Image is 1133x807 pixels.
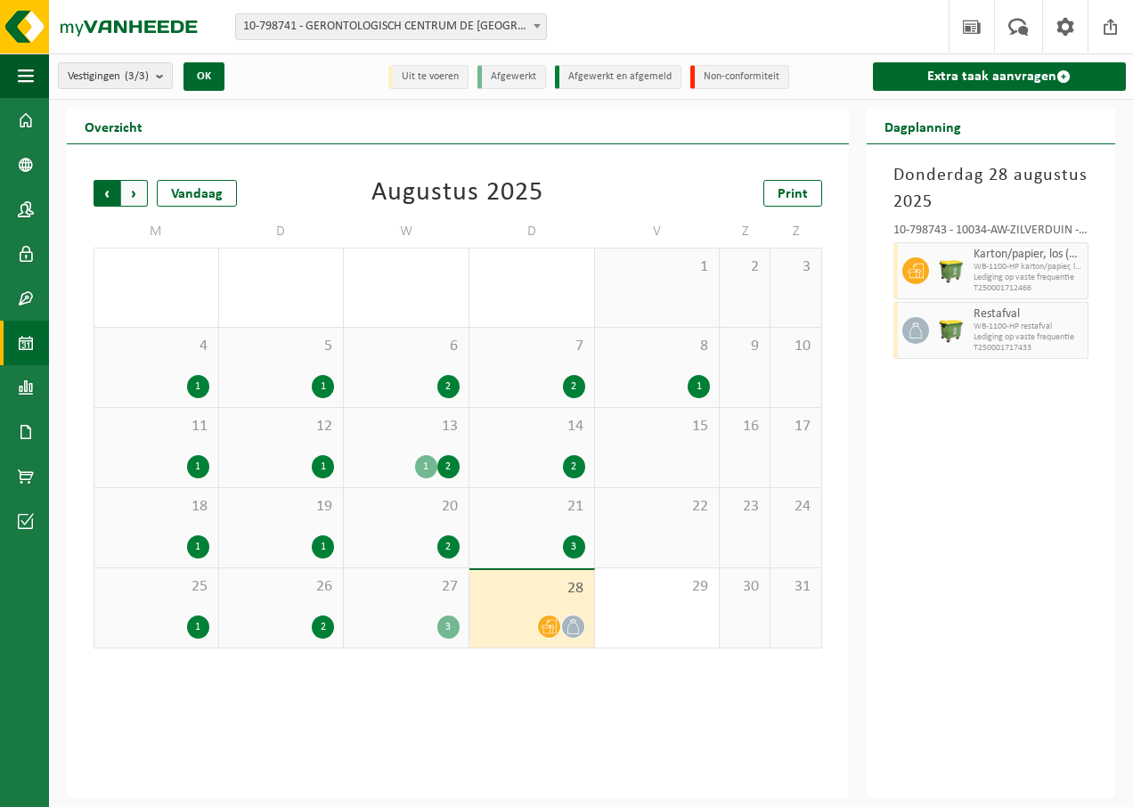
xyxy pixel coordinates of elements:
span: 12 [228,417,335,436]
span: 28 [478,579,585,599]
div: Vandaag [157,180,237,207]
div: 1 [688,375,710,398]
span: 29 [604,577,711,597]
span: 17 [779,417,811,436]
div: 2 [563,455,585,478]
span: 10-798741 - GERONTOLOGISCH CENTRUM DE HAAN VZW - DROGENBOS [235,13,547,40]
h3: Donderdag 28 augustus 2025 [893,162,1088,216]
li: Afgewerkt [477,65,546,89]
span: 19 [228,497,335,517]
span: 18 [103,497,209,517]
span: 25 [103,577,209,597]
td: D [219,216,345,248]
span: T250001717433 [974,343,1083,354]
span: Vestigingen [68,63,149,90]
img: WB-1100-HPE-GN-50 [938,317,965,344]
span: Print [778,187,808,201]
li: Afgewerkt en afgemeld [555,65,681,89]
span: Lediging op vaste frequentie [974,273,1083,283]
td: Z [720,216,770,248]
button: Vestigingen(3/3) [58,62,173,89]
span: 24 [779,497,811,517]
td: M [94,216,219,248]
li: Non-conformiteit [690,65,789,89]
div: Augustus 2025 [371,180,543,207]
td: Z [770,216,821,248]
span: 31 [779,577,811,597]
span: 16 [729,417,761,436]
div: 1 [187,615,209,639]
button: OK [183,62,224,91]
span: 30 [729,577,761,597]
count: (3/3) [125,70,149,82]
span: Volgende [121,180,148,207]
td: V [595,216,721,248]
a: Extra taak aanvragen [873,62,1126,91]
span: WB-1100-HP karton/papier, los (bedrijven) [974,262,1083,273]
span: 3 [779,257,811,277]
span: 4 [103,337,209,356]
span: 10 [779,337,811,356]
div: 1 [312,535,334,558]
div: 10-798743 - 10034-AW-ZILVERDUIN - DE HAAN [893,224,1088,242]
span: 21 [478,497,585,517]
div: 1 [312,375,334,398]
h2: Dagplanning [867,109,979,143]
span: 9 [729,337,761,356]
td: D [469,216,595,248]
span: 2 [729,257,761,277]
span: 15 [604,417,711,436]
div: 3 [437,615,460,639]
div: 3 [563,535,585,558]
span: 10-798741 - GERONTOLOGISCH CENTRUM DE HAAN VZW - DROGENBOS [236,14,546,39]
span: 20 [353,497,460,517]
span: Lediging op vaste frequentie [974,332,1083,343]
span: 11 [103,417,209,436]
span: 6 [353,337,460,356]
span: 26 [228,577,335,597]
span: 14 [478,417,585,436]
span: 23 [729,497,761,517]
div: 2 [437,535,460,558]
div: 2 [437,375,460,398]
span: Vorige [94,180,120,207]
h2: Overzicht [67,109,160,143]
span: 13 [353,417,460,436]
span: WB-1100-HP restafval [974,322,1083,332]
span: Restafval [974,307,1083,322]
div: 1 [187,535,209,558]
span: 27 [353,577,460,597]
div: 2 [563,375,585,398]
span: 7 [478,337,585,356]
td: W [344,216,469,248]
a: Print [763,180,822,207]
div: 1 [415,455,437,478]
div: 2 [437,455,460,478]
span: 8 [604,337,711,356]
span: T250001712466 [974,283,1083,294]
span: 1 [604,257,711,277]
div: 2 [312,615,334,639]
img: WB-1100-HPE-GN-50 [938,257,965,284]
div: 1 [187,375,209,398]
li: Uit te voeren [388,65,469,89]
div: 1 [312,455,334,478]
span: 22 [604,497,711,517]
span: 5 [228,337,335,356]
div: 1 [187,455,209,478]
span: Karton/papier, los (bedrijven) [974,248,1083,262]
